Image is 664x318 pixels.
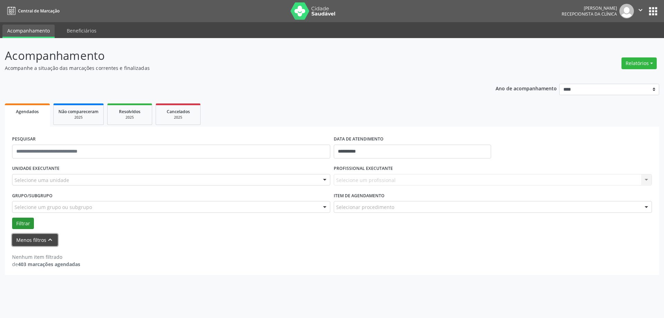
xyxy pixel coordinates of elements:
a: Beneficiários [62,25,101,37]
a: Central de Marcação [5,5,59,17]
i:  [637,6,644,14]
i: keyboard_arrow_up [46,236,54,244]
div: 2025 [161,115,195,120]
label: Grupo/Subgrupo [12,190,53,201]
div: 2025 [112,115,147,120]
span: Selecione uma unidade [15,176,69,184]
span: Não compareceram [58,109,99,115]
span: Cancelados [167,109,190,115]
p: Acompanhe a situação das marcações correntes e finalizadas [5,64,463,72]
a: Acompanhamento [2,25,55,38]
label: PROFISSIONAL EXECUTANTE [334,163,393,174]
button:  [634,4,647,18]
span: Resolvidos [119,109,140,115]
button: apps [647,5,659,17]
label: UNIDADE EXECUTANTE [12,163,59,174]
span: Selecione um grupo ou subgrupo [15,203,92,211]
div: Nenhum item filtrado [12,253,80,261]
label: PESQUISAR [12,134,36,145]
span: Selecionar procedimento [336,203,394,211]
div: de [12,261,80,268]
button: Filtrar [12,218,34,229]
label: DATA DE ATENDIMENTO [334,134,384,145]
div: 2025 [58,115,99,120]
p: Ano de acompanhamento [496,84,557,92]
button: Relatórios [621,57,657,69]
img: img [619,4,634,18]
span: Central de Marcação [18,8,59,14]
div: [PERSON_NAME] [562,5,617,11]
p: Acompanhamento [5,47,463,64]
label: Item de agendamento [334,190,385,201]
strong: 403 marcações agendadas [18,261,80,267]
button: Menos filtroskeyboard_arrow_up [12,234,58,246]
span: Agendados [16,109,39,115]
span: Recepcionista da clínica [562,11,617,17]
